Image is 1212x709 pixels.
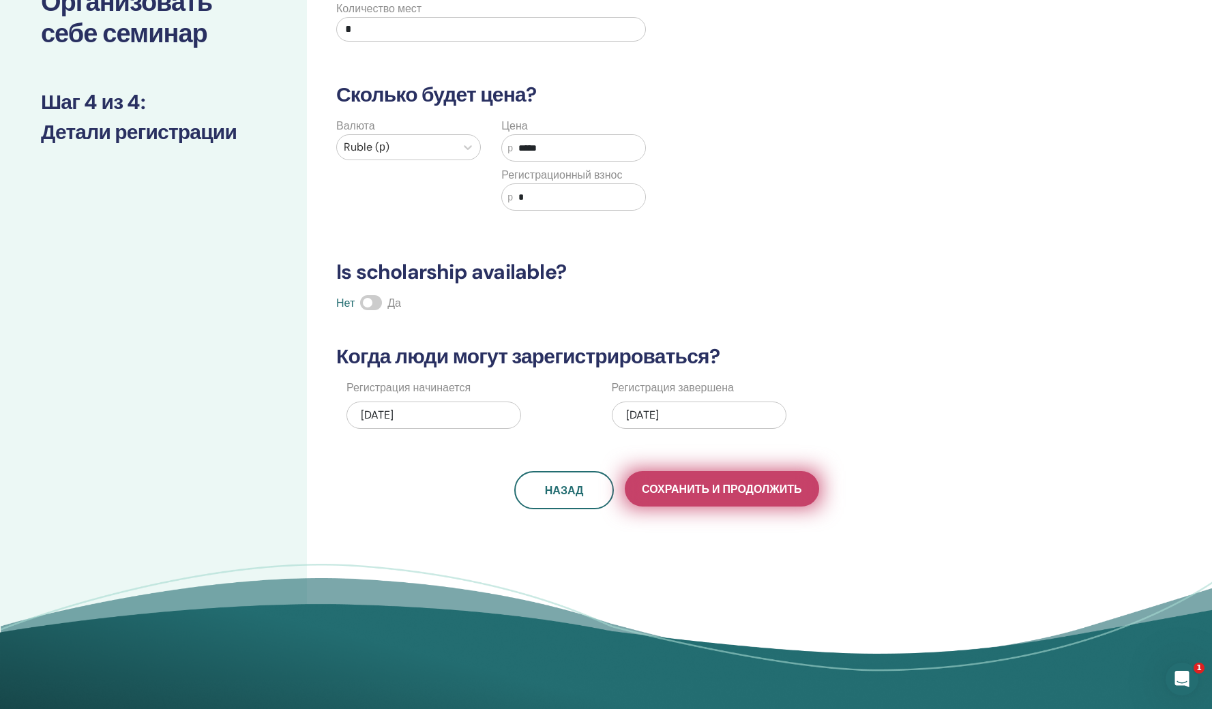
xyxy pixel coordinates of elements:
h3: Детали регистрации [41,120,266,145]
label: Количество мест [336,1,422,17]
span: Сохранить и продолжить [642,482,801,496]
span: 1 [1194,663,1204,674]
label: Цена [501,118,527,134]
button: Сохранить и продолжить [625,471,818,507]
label: Регистрационный взнос [501,167,622,183]
span: Да [387,296,401,310]
h3: Когда люди могут зарегистрироваться? [328,344,1005,369]
h3: Is scholarship available? [328,260,1005,284]
label: Регистрация начинается [346,380,471,396]
span: Назад [545,483,584,498]
span: Нет [336,296,355,310]
span: р [507,190,513,205]
button: Назад [514,471,614,509]
div: [DATE] [346,402,521,429]
label: Валюта [336,118,375,134]
span: р [507,141,513,155]
h3: Сколько будет цена? [328,82,1005,107]
div: [DATE] [612,402,786,429]
label: Регистрация завершена [612,380,734,396]
h3: Шаг 4 из 4 : [41,90,266,115]
iframe: Intercom live chat [1166,663,1198,695]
